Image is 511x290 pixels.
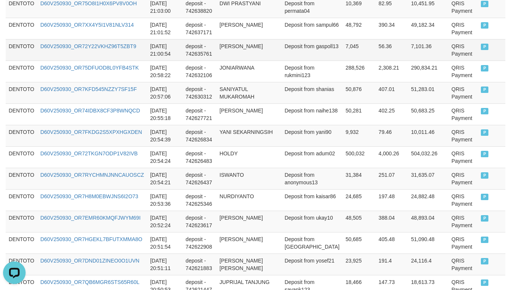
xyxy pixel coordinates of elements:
[40,193,138,199] a: D60V250930_OR7H8M0EBWJNS6I2O73
[217,168,282,189] td: ISWANTO
[6,39,37,61] td: DENTOTO
[343,168,376,189] td: 31,384
[481,44,488,50] span: PAID
[147,211,182,232] td: [DATE] 20:52:24
[40,22,134,28] a: D60V250930_OR7XX4Y5I1V81NLV314
[217,211,282,232] td: [PERSON_NAME]
[343,254,376,275] td: 23,925
[376,168,408,189] td: 251.07
[217,18,282,39] td: [PERSON_NAME]
[408,61,448,82] td: 290,834.21
[481,151,488,157] span: PAID
[343,39,376,61] td: 7,045
[40,215,141,221] a: D60V250930_OR7EMR60KMQFJWYM69I
[183,211,217,232] td: deposit - 742623617
[408,211,448,232] td: 48,893.04
[6,146,37,168] td: DENTOTO
[147,146,182,168] td: [DATE] 20:54:24
[448,125,478,146] td: QRIS Payment
[183,189,217,211] td: deposit - 742625346
[183,125,217,146] td: deposit - 742626834
[408,232,448,254] td: 51,090.48
[282,61,343,82] td: Deposit from rukmini123
[282,82,343,103] td: Deposit from shanias
[376,146,408,168] td: 4,000.26
[40,129,142,135] a: D60V250930_OR7FKDG2S5XPXHGXDEN
[217,189,282,211] td: NURDIYANTO
[448,18,478,39] td: QRIS Payment
[343,61,376,82] td: 288,526
[147,232,182,254] td: [DATE] 20:51:54
[408,82,448,103] td: 51,283.01
[376,254,408,275] td: 191.4
[448,189,478,211] td: QRIS Payment
[376,82,408,103] td: 407.01
[448,39,478,61] td: QRIS Payment
[147,254,182,275] td: [DATE] 20:51:11
[282,189,343,211] td: Deposit from kaisar86
[183,39,217,61] td: deposit - 742635761
[448,254,478,275] td: QRIS Payment
[147,39,182,61] td: [DATE] 21:00:54
[343,146,376,168] td: 500,032
[40,279,139,285] a: D60V250930_OR7QB6MGR6STS65R60L
[448,103,478,125] td: QRIS Payment
[481,1,488,7] span: PAID
[147,82,182,103] td: [DATE] 20:57:06
[376,232,408,254] td: 405.48
[217,232,282,254] td: [PERSON_NAME]
[40,86,137,92] a: D60V250930_OR7KFD545NZZY7SF15F
[481,87,488,93] span: PAID
[282,211,343,232] td: Deposit from ukay10
[343,82,376,103] td: 50,876
[147,61,182,82] td: [DATE] 20:58:22
[40,0,137,6] a: D60V250930_OR75O8I1H0X6PV8V0OH
[147,125,182,146] td: [DATE] 20:54:39
[217,103,282,125] td: [PERSON_NAME]
[147,189,182,211] td: [DATE] 20:53:36
[282,18,343,39] td: Deposit from sampul66
[183,18,217,39] td: deposit - 742637171
[6,82,37,103] td: DENTOTO
[40,43,136,49] a: D60V250930_OR72Y22VKHZ96T5ZBT9
[217,146,282,168] td: HOLDY
[376,39,408,61] td: 56.36
[481,129,488,136] span: PAID
[6,125,37,146] td: DENTOTO
[376,61,408,82] td: 2,308.21
[3,3,26,26] button: Open LiveChat chat widget
[282,125,343,146] td: Deposit from yani90
[183,82,217,103] td: deposit - 742630312
[481,279,488,286] span: PAID
[183,232,217,254] td: deposit - 742622908
[183,61,217,82] td: deposit - 742632106
[448,61,478,82] td: QRIS Payment
[282,254,343,275] td: Deposit from yosef21
[343,189,376,211] td: 24,685
[147,168,182,189] td: [DATE] 20:54:21
[6,61,37,82] td: DENTOTO
[343,232,376,254] td: 50,685
[448,211,478,232] td: QRIS Payment
[448,232,478,254] td: QRIS Payment
[217,125,282,146] td: YANI SEKARNINGSIH
[481,172,488,179] span: PAID
[183,103,217,125] td: deposit - 742627721
[217,254,282,275] td: [PERSON_NAME] [PERSON_NAME]
[408,254,448,275] td: 24,116.4
[40,258,139,264] a: D60V250930_OR7DND01ZINEO0O1UVN
[343,103,376,125] td: 50,281
[6,189,37,211] td: DENTOTO
[6,103,37,125] td: DENTOTO
[6,168,37,189] td: DENTOTO
[40,172,144,178] a: D60V250930_OR7RYCHMNJNNCAUOSCZ
[448,146,478,168] td: QRIS Payment
[217,82,282,103] td: SANIYATUL MUKAROMAH
[282,232,343,254] td: Deposit from [GEOGRAPHIC_DATA]
[183,254,217,275] td: deposit - 742621883
[40,236,142,242] a: D60V250930_OR7HGEKL7BFUTXMMA8O
[448,168,478,189] td: QRIS Payment
[147,18,182,39] td: [DATE] 21:01:52
[217,61,282,82] td: JONIARWANA
[408,103,448,125] td: 50,683.25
